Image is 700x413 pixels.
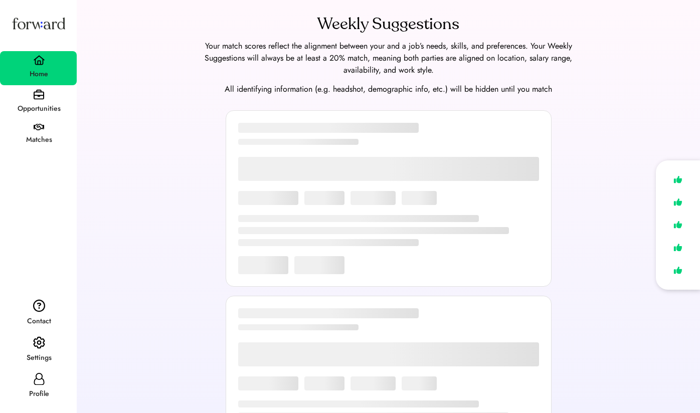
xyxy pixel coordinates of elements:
[671,195,685,210] img: like.svg
[34,124,44,131] img: handshake.svg
[1,352,77,364] div: Settings
[1,315,77,327] div: Contact
[1,388,77,400] div: Profile
[33,336,45,349] img: settings.svg
[671,218,685,232] img: like.svg
[33,55,45,65] img: home.svg
[1,103,77,115] div: Opportunities
[33,299,45,312] img: contact.svg
[671,240,685,255] img: like.svg
[34,89,44,100] img: briefcase.svg
[1,68,77,80] div: Home
[317,12,459,36] div: Weekly Suggestions
[1,134,77,146] div: Matches
[89,83,688,95] div: All identifying information (e.g. headshot, demographic info, etc.) will be hidden until you match
[671,172,685,187] img: like.svg
[10,8,67,39] img: Forward logo
[193,40,584,76] div: Your match scores reflect the alignment between your and a job’s needs, skills, and preferences. ...
[671,263,685,278] img: like.svg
